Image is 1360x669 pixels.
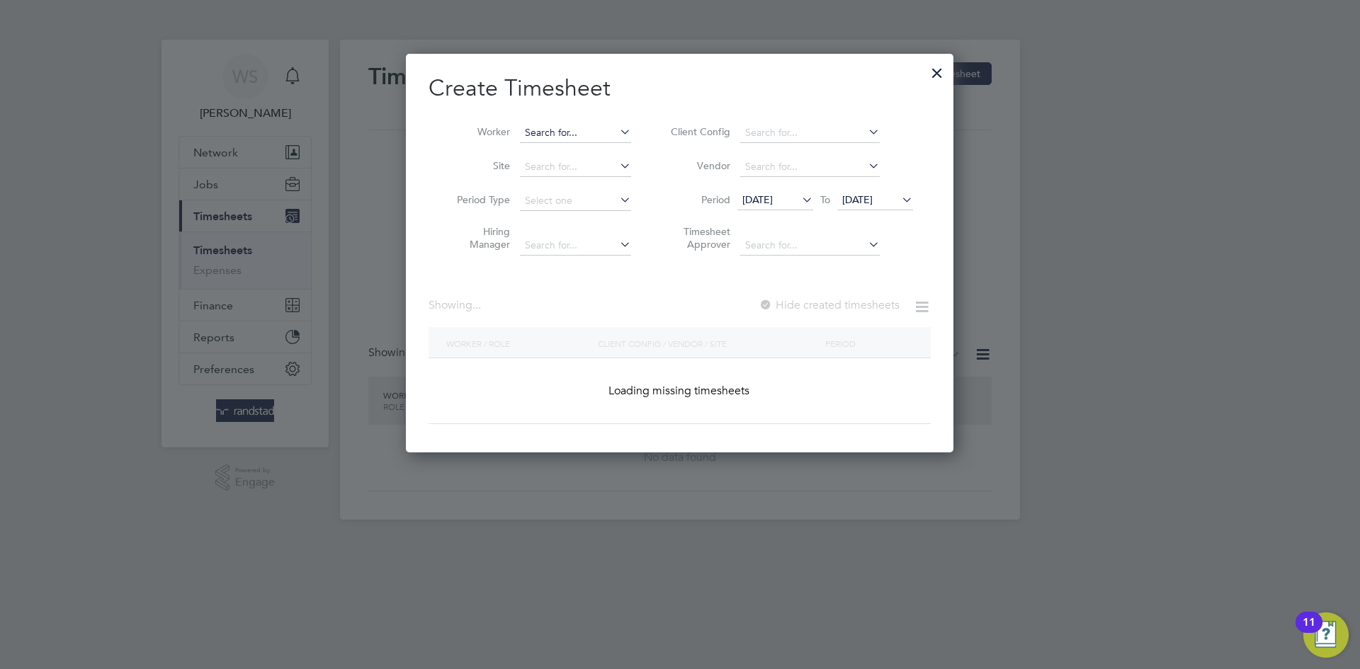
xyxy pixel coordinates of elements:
div: 11 [1303,622,1315,641]
span: To [816,190,834,209]
input: Search for... [740,123,880,143]
input: Select one [520,191,631,211]
h2: Create Timesheet [429,74,931,103]
input: Search for... [520,123,631,143]
div: Showing [429,298,484,313]
button: Open Resource Center, 11 new notifications [1303,612,1349,658]
input: Search for... [520,157,631,177]
label: Hide created timesheets [759,298,900,312]
input: Search for... [520,236,631,256]
label: Timesheet Approver [667,225,730,251]
span: [DATE] [842,193,873,206]
input: Search for... [740,157,880,177]
input: Search for... [740,236,880,256]
label: Hiring Manager [446,225,510,251]
span: ... [472,298,481,312]
label: Worker [446,125,510,138]
label: Site [446,159,510,172]
span: [DATE] [742,193,773,206]
label: Period Type [446,193,510,206]
label: Vendor [667,159,730,172]
label: Period [667,193,730,206]
label: Client Config [667,125,730,138]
